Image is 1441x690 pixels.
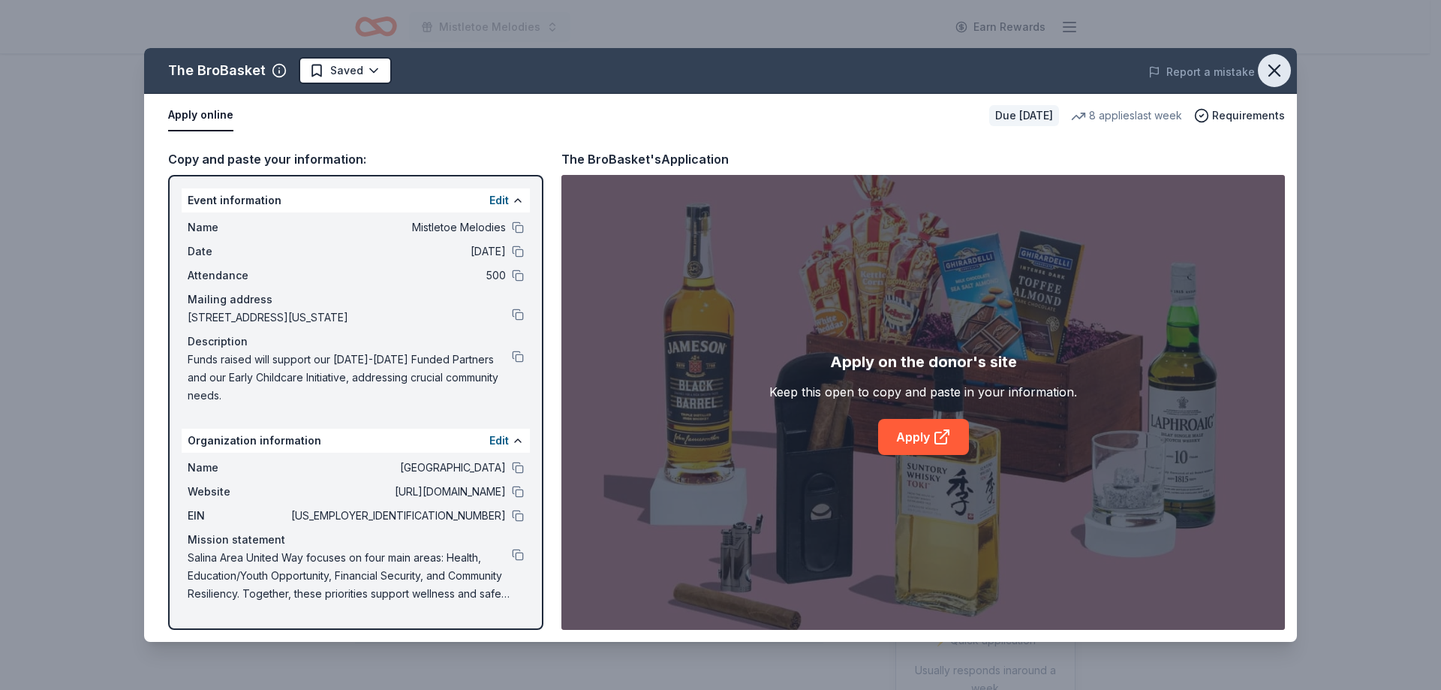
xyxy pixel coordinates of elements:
span: [GEOGRAPHIC_DATA] [288,459,506,477]
div: The BroBasket's Application [561,149,729,169]
span: Name [188,218,288,237]
button: Report a mistake [1148,63,1255,81]
button: Edit [489,191,509,209]
span: Attendance [188,267,288,285]
span: Requirements [1212,107,1285,125]
div: Mailing address [188,291,524,309]
span: [URL][DOMAIN_NAME] [288,483,506,501]
span: [DATE] [288,243,506,261]
div: Apply on the donor's site [830,350,1017,374]
span: [STREET_ADDRESS][US_STATE] [188,309,512,327]
span: Name [188,459,288,477]
span: EIN [188,507,288,525]
span: Website [188,483,288,501]
span: Date [188,243,288,261]
a: Apply [878,419,969,455]
div: Copy and paste your information: [168,149,543,169]
div: The BroBasket [168,59,266,83]
span: Funds raised will support our [DATE]-[DATE] Funded Partners and our Early Childcare Initiative, a... [188,351,512,405]
span: Salina Area United Way focuses on four main areas: Health, Education/Youth Opportunity, Financial... [188,549,512,603]
span: Saved [330,62,363,80]
div: Keep this open to copy and paste in your information. [769,383,1077,401]
div: Organization information [182,429,530,453]
button: Edit [489,432,509,450]
button: Requirements [1194,107,1285,125]
div: Description [188,333,524,351]
div: Event information [182,188,530,212]
div: Due [DATE] [989,105,1059,126]
span: 500 [288,267,506,285]
span: Mistletoe Melodies [288,218,506,237]
div: Mission statement [188,531,524,549]
button: Apply online [168,100,233,131]
span: [US_EMPLOYER_IDENTIFICATION_NUMBER] [288,507,506,525]
button: Saved [299,57,392,84]
div: 8 applies last week [1071,107,1182,125]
